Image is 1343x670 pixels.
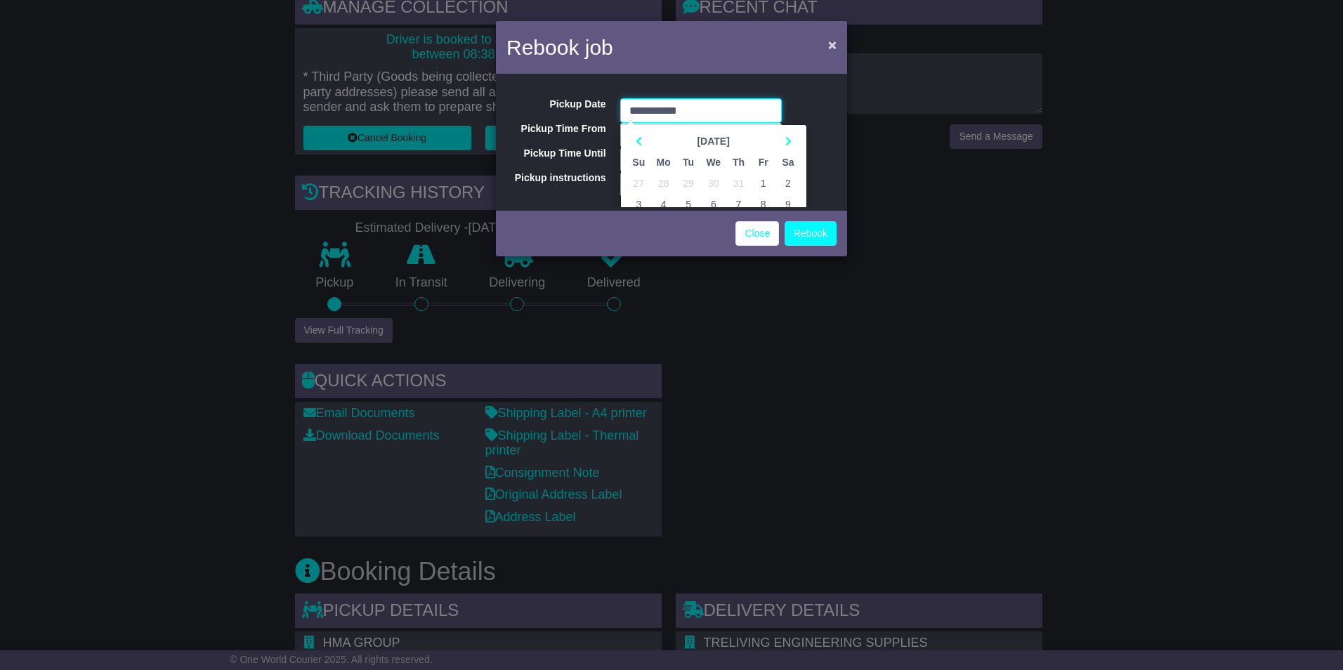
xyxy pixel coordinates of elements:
td: 9 [775,194,800,215]
span: × [828,37,837,53]
td: 2 [775,173,800,194]
th: Sa [775,152,800,173]
th: We [701,152,726,173]
label: Pickup Date [496,98,613,110]
td: 1 [751,173,775,194]
td: 28 [651,173,676,194]
td: 4 [651,194,676,215]
td: 31 [726,173,751,194]
th: Tu [676,152,700,173]
td: 29 [676,173,700,194]
td: 8 [751,194,775,215]
th: Fr [751,152,775,173]
button: Rebook [785,221,837,246]
td: 30 [701,173,726,194]
label: Pickup instructions [496,172,613,184]
button: Close [821,30,844,59]
label: Pickup Time From [496,123,613,135]
th: Th [726,152,751,173]
th: Select Month [651,131,775,152]
th: Su [627,152,651,173]
td: 27 [627,173,651,194]
a: Close [735,221,779,246]
h4: Rebook job [506,32,613,63]
label: Pickup Time Until [496,147,613,159]
td: 7 [726,194,751,215]
th: Mo [651,152,676,173]
td: 5 [676,194,700,215]
td: 3 [627,194,651,215]
td: 6 [701,194,726,215]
